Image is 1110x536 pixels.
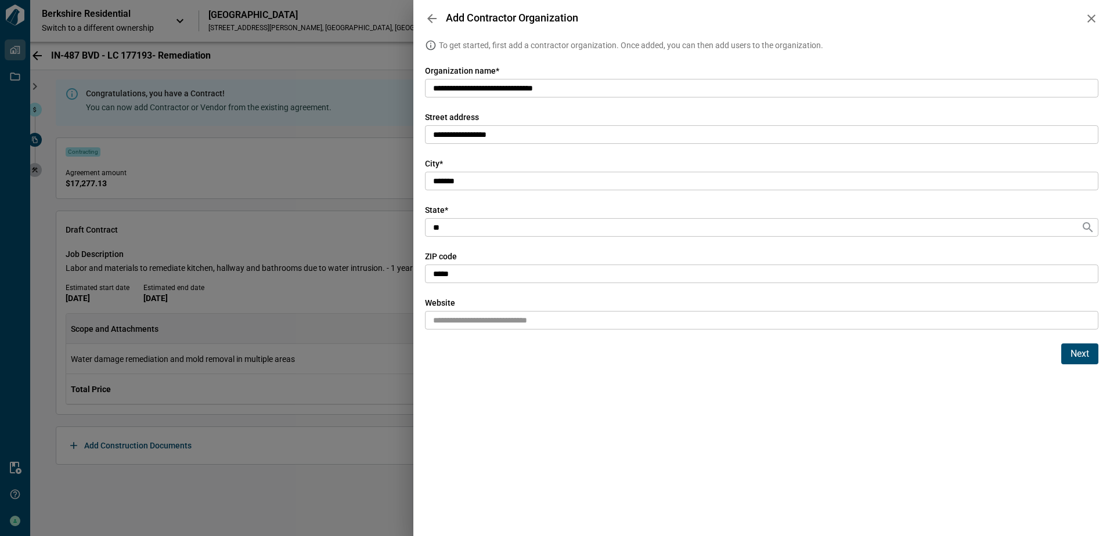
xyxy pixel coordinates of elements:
[425,297,455,309] span: Website
[1061,343,1098,364] button: Next
[1071,347,1089,361] p: Next
[425,65,499,77] span: Organization name *
[425,158,443,169] span: City *
[425,111,479,123] span: Street address
[1071,497,1098,524] iframe: Intercom live chat
[444,12,578,24] span: Add Contractor Organization
[439,39,823,51] span: To get started, first add a contractor organization. Once added, you can then add users to the or...
[425,204,448,216] span: State *
[425,251,457,262] span: ZIP code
